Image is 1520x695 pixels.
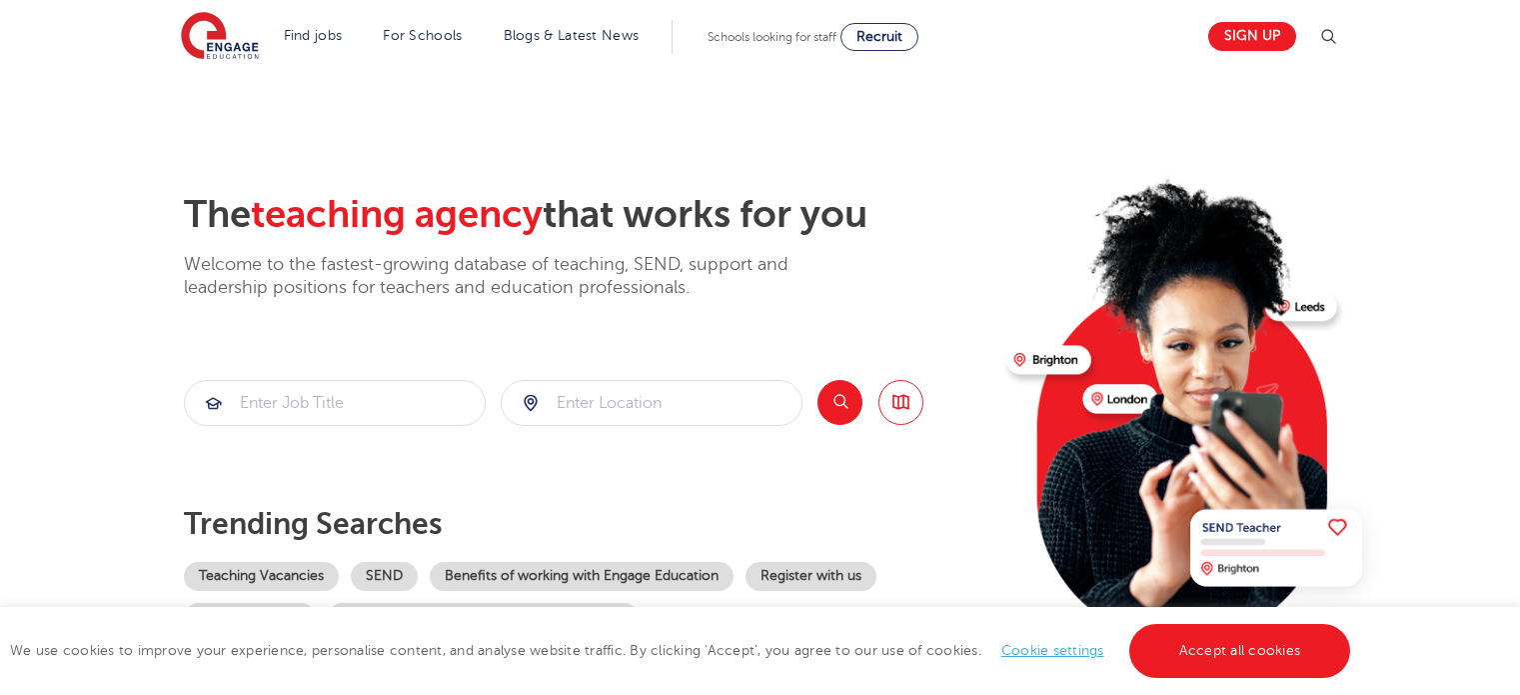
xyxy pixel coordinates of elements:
[856,29,902,44] span: Recruit
[284,28,343,43] a: Find jobs
[181,12,259,62] img: Engage Education
[184,192,990,238] h2: The that works for you
[184,562,339,591] a: Teaching Vacancies
[328,603,639,632] a: Our coverage across [GEOGRAPHIC_DATA]
[817,380,862,425] button: Search
[746,562,876,591] a: Register with us
[840,23,918,51] a: Recruit
[251,193,543,236] span: teaching agency
[10,643,1355,658] span: We use cookies to improve your experience, personalise content, and analyse website traffic. By c...
[1129,624,1351,678] a: Accept all cookies
[351,562,418,591] a: SEND
[184,603,316,632] a: Become a tutor
[184,380,486,426] div: Submit
[184,506,990,542] p: Trending searches
[1208,22,1296,51] a: Sign up
[501,380,802,426] div: Submit
[185,381,485,425] input: Submit
[430,562,734,591] a: Benefits of working with Engage Education
[504,28,640,43] a: Blogs & Latest News
[708,30,836,44] span: Schools looking for staff
[383,28,462,43] a: For Schools
[184,253,843,300] p: Welcome to the fastest-growing database of teaching, SEND, support and leadership positions for t...
[1001,643,1104,658] a: Cookie settings
[502,381,801,425] input: Submit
